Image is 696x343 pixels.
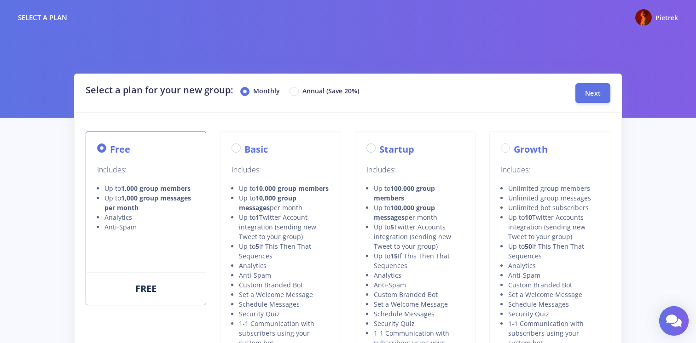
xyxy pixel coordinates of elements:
li: Unlimited group messages [508,193,598,203]
label: Annual (Save 20%) [302,86,359,97]
strong: 50 [525,242,532,251]
li: Up to [374,183,464,203]
p: Includes: [232,164,329,176]
a: @pxpxkptk Photo Pietrek [628,7,678,28]
span: Pietrek [655,13,678,22]
li: Unlimited group members [508,183,598,193]
strong: 15 [390,252,398,260]
li: Analytics [104,212,195,222]
li: Up to per month [374,203,464,222]
button: Next [575,83,610,103]
strong: 1,000 group members [121,184,191,193]
li: Custom Branded Bot [508,280,598,290]
li: Analytics [239,261,329,270]
li: Schedule Messages [508,299,598,309]
strong: 5 [390,223,394,231]
strong: 10,000 group messages [239,194,296,212]
li: Schedule Messages [239,299,329,309]
li: Up to [104,183,195,193]
li: Security Quiz [508,309,598,319]
span: FREE [135,282,157,295]
span: Next [585,89,601,97]
strong: 1,000 group messages per month [104,194,191,212]
li: Security Quiz [239,309,329,319]
strong: 10,000 group members [255,184,329,193]
li: Anti-Spam [374,280,464,290]
li: Set a Welcome Message [508,290,598,299]
label: Monthly [253,86,280,97]
li: Set a Welcome Message [239,290,329,299]
strong: 10 [525,213,532,222]
li: Up to Twitter Account integration (sending new Tweet to your group) [239,212,329,241]
li: Anti-Spam [508,270,598,280]
p: Includes: [97,164,195,176]
li: Unlimited bot subscribers [508,203,598,212]
li: Up to If This Then That Sequences [374,251,464,270]
li: Schedule Messages [374,309,464,319]
li: Security Quiz [374,319,464,328]
li: Up to [239,183,329,193]
li: Up to If This Then That Sequences [239,241,329,261]
p: Includes: [366,164,464,176]
strong: 100,000 group members [374,184,435,202]
li: Anti-Spam [239,270,329,280]
strong: 5 [255,242,259,251]
strong: 1 [255,213,259,222]
li: Up to [104,193,195,212]
li: Analytics [374,270,464,280]
label: Growth [514,143,548,156]
li: Set a Welcome Message [374,299,464,309]
label: Startup [379,143,414,156]
strong: 100,000 group messages [374,203,435,222]
li: Custom Branded Bot [239,280,329,290]
img: @pxpxkptk Photo [635,9,652,26]
li: Up to per month [239,193,329,212]
div: Select a plan [18,12,67,23]
li: Up to Twitter Accounts integration (sending new Tweet to your group) [374,222,464,251]
li: Anti-Spam [104,222,195,232]
li: Analytics [508,261,598,270]
p: Includes: [501,164,598,176]
li: Up to If This Then That Sequences [508,241,598,261]
h2: Select a plan for your new group: [86,83,565,97]
label: Basic [244,143,268,156]
li: Up to Twitter Accounts integration (sending new Tweet to your group) [508,212,598,241]
li: Custom Branded Bot [374,290,464,299]
label: Free [110,143,130,156]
